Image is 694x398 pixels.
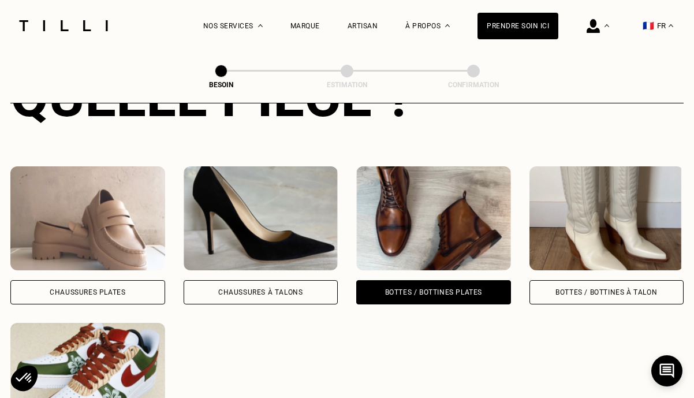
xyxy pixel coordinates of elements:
div: Estimation [289,81,405,89]
div: Bottes / Bottines à talon [555,289,657,296]
img: Tilli retouche votre Bottes / Bottines à talon [529,166,684,270]
div: Besoin [163,81,279,89]
img: Menu déroulant à propos [445,24,450,27]
div: Confirmation [416,81,531,89]
div: Chaussures Plates [50,289,125,296]
img: Logo du service de couturière Tilli [15,20,112,31]
img: menu déroulant [669,24,673,27]
img: Tilli retouche votre Bottes / Bottines plates [356,166,511,270]
div: Bottes / Bottines plates [385,289,482,296]
img: Menu déroulant [258,24,263,27]
div: Chaussures à Talons [218,289,303,296]
img: icône connexion [587,19,600,33]
img: Tilli retouche votre Chaussures Plates [10,166,165,270]
img: Tilli retouche votre Chaussures à Talons [184,166,338,270]
img: Menu déroulant [605,24,609,27]
a: Artisan [348,22,378,30]
span: 🇫🇷 [643,20,654,31]
a: Prendre soin ici [477,13,558,39]
a: Marque [290,22,320,30]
